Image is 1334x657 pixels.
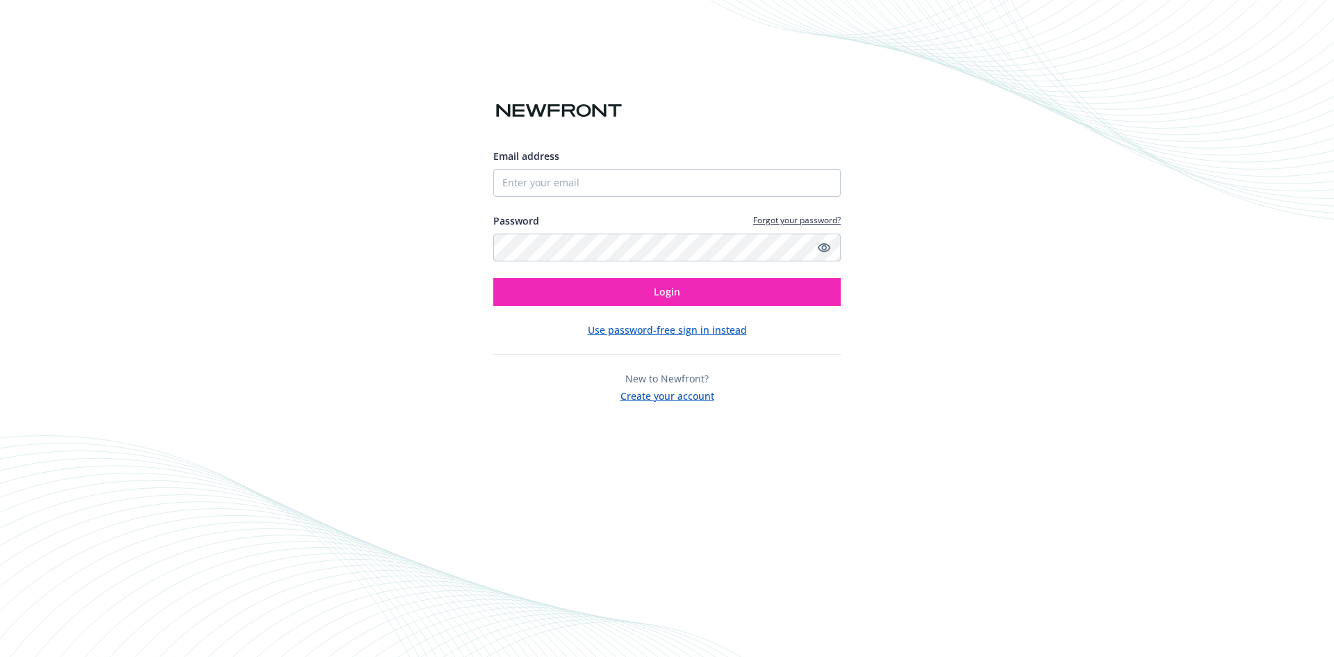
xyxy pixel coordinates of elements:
span: Login [654,285,680,298]
img: Newfront logo [493,99,625,123]
span: Email address [493,149,559,163]
span: New to Newfront? [625,372,709,385]
a: Show password [816,239,832,256]
input: Enter your email [493,169,841,197]
button: Use password-free sign in instead [588,323,747,337]
label: Password [493,213,539,228]
button: Login [493,278,841,306]
button: Create your account [620,386,714,403]
a: Forgot your password? [753,214,841,226]
input: Enter your password [493,234,841,261]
